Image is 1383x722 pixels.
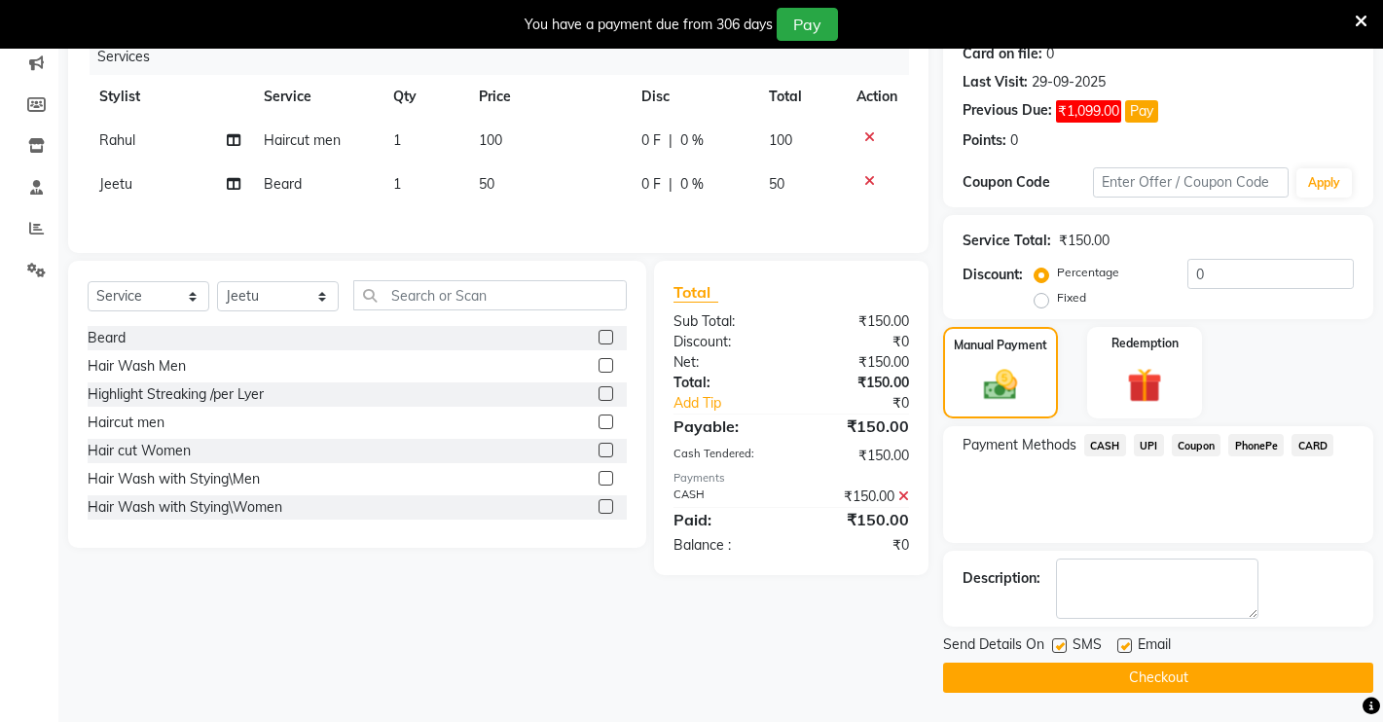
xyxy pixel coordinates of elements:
span: 1 [393,175,401,193]
div: Total: [659,373,791,393]
div: ₹150.00 [1059,231,1110,251]
span: Rahul [99,131,135,149]
span: ₹1,099.00 [1056,100,1121,123]
div: Cash Tendered: [659,446,791,466]
button: Pay [1125,100,1158,123]
th: Qty [382,75,467,119]
div: Haircut men [88,413,164,433]
div: Hair Wash Men [88,356,186,377]
span: 0 % [680,130,704,151]
button: Checkout [943,663,1373,693]
div: Card on file: [963,44,1042,64]
div: Services [90,39,924,75]
span: UPI [1134,434,1164,456]
div: Beard [88,328,126,348]
span: Haircut men [264,131,341,149]
div: ₹0 [791,535,924,556]
div: Balance : [659,535,791,556]
th: Total [757,75,845,119]
div: Paid: [659,508,791,531]
img: _gift.svg [1116,364,1174,408]
div: CASH [659,487,791,507]
label: Redemption [1111,335,1179,352]
div: Sub Total: [659,311,791,332]
button: Pay [777,8,838,41]
span: 1 [393,131,401,149]
div: Payable: [659,415,791,438]
div: ₹150.00 [791,446,924,466]
div: ₹0 [791,332,924,352]
span: Coupon [1172,434,1221,456]
div: Hair cut Women [88,441,191,461]
span: Total [673,282,718,303]
span: 50 [479,175,494,193]
div: Service Total: [963,231,1051,251]
span: CARD [1292,434,1333,456]
span: 0 % [680,174,704,195]
label: Percentage [1057,264,1119,281]
th: Price [467,75,630,119]
div: Discount: [659,332,791,352]
label: Fixed [1057,289,1086,307]
img: _cash.svg [973,366,1028,404]
div: ₹150.00 [791,415,924,438]
span: 100 [769,131,792,149]
th: Service [252,75,381,119]
div: Net: [659,352,791,373]
span: SMS [1073,634,1102,659]
span: 0 F [641,130,661,151]
div: 0 [1010,130,1018,151]
span: CASH [1084,434,1126,456]
span: Payment Methods [963,435,1076,455]
span: 50 [769,175,784,193]
div: Previous Due: [963,100,1052,123]
th: Disc [630,75,756,119]
div: Discount: [963,265,1023,285]
th: Action [845,75,909,119]
div: ₹150.00 [791,311,924,332]
span: Send Details On [943,634,1044,659]
a: Add Tip [659,393,813,414]
div: Description: [963,568,1040,589]
div: Payments [673,470,909,487]
div: Hair Wash with Stying\Men [88,469,260,489]
input: Enter Offer / Coupon Code [1093,167,1289,198]
div: Highlight Streaking /per Lyer [88,384,264,405]
div: 0 [1046,44,1054,64]
div: ₹150.00 [791,373,924,393]
span: PhonePe [1228,434,1284,456]
div: ₹150.00 [791,487,924,507]
div: Coupon Code [963,172,1093,193]
span: | [669,130,673,151]
input: Search or Scan [353,280,627,310]
span: Jeetu [99,175,132,193]
div: 29-09-2025 [1032,72,1106,92]
div: ₹150.00 [791,352,924,373]
div: ₹0 [814,393,924,414]
button: Apply [1296,168,1352,198]
div: You have a payment due from 306 days [525,15,773,35]
div: ₹150.00 [791,508,924,531]
span: Email [1138,634,1171,659]
span: 0 F [641,174,661,195]
span: | [669,174,673,195]
th: Stylist [88,75,252,119]
div: Last Visit: [963,72,1028,92]
span: 100 [479,131,502,149]
label: Manual Payment [954,337,1047,354]
div: Hair Wash with Stying\Women [88,497,282,518]
span: Beard [264,175,302,193]
div: Points: [963,130,1006,151]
